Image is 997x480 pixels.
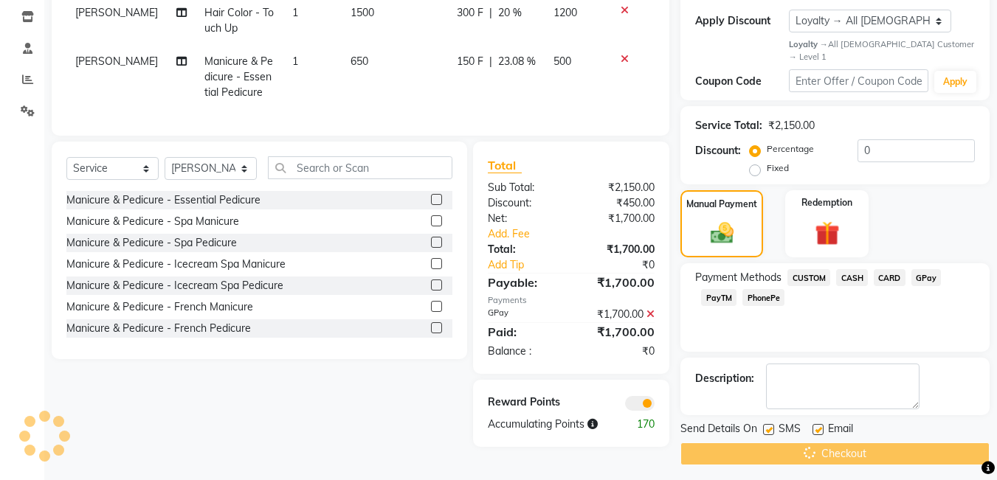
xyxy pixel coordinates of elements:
[204,55,273,99] span: Manicure & Pedicure - Essential Pedicure
[477,344,571,359] div: Balance :
[701,289,736,306] span: PayTM
[66,192,261,208] div: Manicure & Pedicure - Essential Pedicure
[767,161,789,175] label: Fixed
[292,55,298,68] span: 1
[351,55,368,68] span: 650
[477,274,571,291] div: Payable:
[695,270,782,285] span: Payment Methods
[695,118,762,133] div: Service Total:
[457,54,483,69] span: 150 F
[911,269,942,286] span: GPay
[489,54,492,69] span: |
[477,211,571,226] div: Net:
[66,299,253,315] div: Manicure & Pedicure - French Manicure
[477,394,571,411] div: Reward Points
[571,274,666,291] div: ₹1,700.00
[488,158,522,173] span: Total
[742,289,784,306] span: PhonePe
[587,257,666,273] div: ₹0
[571,180,666,195] div: ₹2,150.00
[686,198,757,211] label: Manual Payment
[66,278,283,293] div: Manicure & Pedicure - Icecream Spa Pedicure
[66,257,286,272] div: Manicure & Pedicure - Icecream Spa Manicure
[618,417,666,432] div: 170
[488,294,655,307] div: Payments
[680,421,757,439] span: Send Details On
[836,269,868,286] span: CASH
[874,269,905,286] span: CARD
[292,6,298,19] span: 1
[477,195,571,211] div: Discount:
[477,242,571,257] div: Total:
[477,323,571,341] div: Paid:
[695,74,788,89] div: Coupon Code
[268,156,452,179] input: Search or Scan
[489,5,492,21] span: |
[703,220,741,246] img: _cash.svg
[695,13,788,29] div: Apply Discount
[934,71,976,93] button: Apply
[571,211,666,226] div: ₹1,700.00
[477,417,618,432] div: Accumulating Points
[75,55,158,68] span: [PERSON_NAME]
[66,235,237,251] div: Manicure & Pedicure - Spa Pedicure
[477,257,587,273] a: Add Tip
[571,195,666,211] div: ₹450.00
[695,143,741,159] div: Discount:
[787,269,830,286] span: CUSTOM
[66,321,251,336] div: Manicure & Pedicure - French Pedicure
[351,6,374,19] span: 1500
[789,38,975,63] div: All [DEMOGRAPHIC_DATA] Customer → Level 1
[789,39,828,49] strong: Loyalty →
[477,226,666,242] a: Add. Fee
[801,196,852,209] label: Redemption
[828,421,853,439] span: Email
[204,6,274,35] span: Hair Color - Touch Up
[571,242,666,257] div: ₹1,700.00
[571,307,666,322] div: ₹1,700.00
[571,344,666,359] div: ₹0
[457,5,483,21] span: 300 F
[553,55,571,68] span: 500
[807,218,847,248] img: _gift.svg
[779,421,801,439] span: SMS
[767,142,814,156] label: Percentage
[571,323,666,341] div: ₹1,700.00
[768,118,815,133] div: ₹2,150.00
[66,214,239,229] div: Manicure & Pedicure - Spa Manicure
[477,180,571,195] div: Sub Total:
[789,69,928,92] input: Enter Offer / Coupon Code
[498,5,522,21] span: 20 %
[498,54,536,69] span: 23.08 %
[553,6,577,19] span: 1200
[75,6,158,19] span: [PERSON_NAME]
[695,371,754,386] div: Description:
[477,307,571,322] div: GPay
